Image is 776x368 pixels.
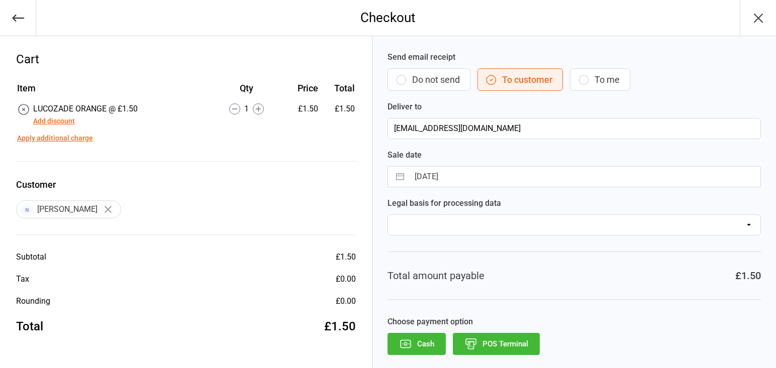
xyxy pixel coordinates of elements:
[387,101,761,113] label: Deliver to
[336,295,356,307] div: £0.00
[16,251,46,263] div: Subtotal
[387,268,484,283] div: Total amount payable
[16,273,29,285] div: Tax
[33,104,138,113] span: LUCOZADE ORANGE @ £1.50
[387,197,761,209] label: Legal basis for processing data
[16,50,356,68] div: Cart
[336,251,356,263] div: £1.50
[387,68,470,91] button: Do not send
[16,200,121,218] div: [PERSON_NAME]
[17,81,209,102] th: Item
[322,81,355,102] th: Total
[324,317,356,335] div: £1.50
[210,81,282,102] th: Qty
[387,118,761,139] input: Customer Email
[17,133,93,144] button: Apply additional charge
[16,178,356,191] label: Customer
[210,103,282,115] div: 1
[387,316,761,328] label: Choose payment option
[387,51,761,63] label: Send email receipt
[16,295,50,307] div: Rounding
[387,149,761,161] label: Sale date
[322,103,355,127] td: £1.50
[16,317,43,335] div: Total
[735,268,761,283] div: £1.50
[477,68,563,91] button: To customer
[283,103,318,115] div: £1.50
[283,81,318,95] div: Price
[453,333,540,355] button: POS Terminal
[33,116,75,127] button: Add discount
[387,333,446,355] button: Cash
[570,68,630,91] button: To me
[336,273,356,285] div: £0.00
